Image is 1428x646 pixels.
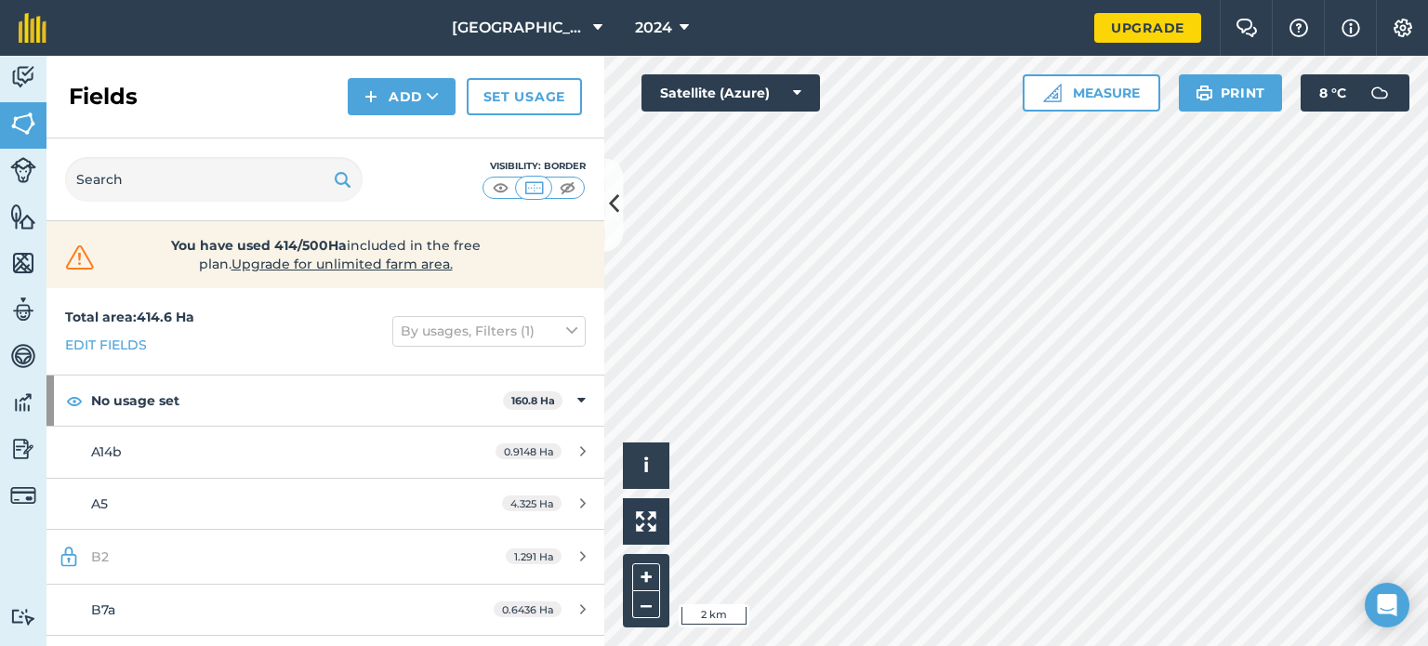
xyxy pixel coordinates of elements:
[1392,19,1414,37] img: A cog icon
[1179,74,1283,112] button: Print
[171,237,347,254] strong: You have used 414/500Ha
[502,495,562,511] span: 4.325 Ha
[46,585,604,635] a: B7a0.6436 Ha
[10,389,36,416] img: svg+xml;base64,PD94bWwgdmVyc2lvbj0iMS4wIiBlbmNvZGluZz0idXRmLTgiPz4KPCEtLSBHZW5lcmF0b3I6IEFkb2JlIE...
[65,309,194,325] strong: Total area : 414.6 Ha
[65,335,147,355] a: Edit fields
[10,157,36,183] img: svg+xml;base64,PD94bWwgdmVyc2lvbj0iMS4wIiBlbmNvZGluZz0idXRmLTgiPz4KPCEtLSBHZW5lcmF0b3I6IEFkb2JlIE...
[334,168,351,191] img: svg+xml;base64,PHN2ZyB4bWxucz0iaHR0cDovL3d3dy53My5vcmcvMjAwMC9zdmciIHdpZHRoPSIxOSIgaGVpZ2h0PSIyNC...
[511,394,555,407] strong: 160.8 Ha
[1196,82,1213,104] img: svg+xml;base64,PHN2ZyB4bWxucz0iaHR0cDovL3d3dy53My5vcmcvMjAwMC9zdmciIHdpZHRoPSIxOSIgaGVpZ2h0PSIyNC...
[46,479,604,529] a: A54.325 Ha
[65,157,363,202] input: Search
[636,511,656,532] img: Four arrows, one pointing top left, one top right, one bottom right and the last bottom left
[623,442,669,489] button: i
[66,389,83,412] img: svg+xml;base64,PHN2ZyB4bWxucz0iaHR0cDovL3d3dy53My5vcmcvMjAwMC9zdmciIHdpZHRoPSIxOCIgaGVpZ2h0PSIyNC...
[348,78,456,115] button: Add
[91,443,122,460] span: A14b
[364,86,377,108] img: svg+xml;base64,PHN2ZyB4bWxucz0iaHR0cDovL3d3dy53My5vcmcvMjAwMC9zdmciIHdpZHRoPSIxNCIgaGVpZ2h0PSIyNC...
[10,435,36,463] img: svg+xml;base64,PD94bWwgdmVyc2lvbj0iMS4wIiBlbmNvZGluZz0idXRmLTgiPz4KPCEtLSBHZW5lcmF0b3I6IEFkb2JlIE...
[91,376,503,426] strong: No usage set
[10,203,36,231] img: svg+xml;base64,PHN2ZyB4bWxucz0iaHR0cDovL3d3dy53My5vcmcvMjAwMC9zdmciIHdpZHRoPSI1NiIgaGVpZ2h0PSI2MC...
[482,159,586,174] div: Visibility: Border
[1288,19,1310,37] img: A question mark icon
[10,482,36,508] img: svg+xml;base64,PD94bWwgdmVyc2lvbj0iMS4wIiBlbmNvZGluZz0idXRmLTgiPz4KPCEtLSBHZW5lcmF0b3I6IEFkb2JlIE...
[91,495,108,512] span: A5
[1043,84,1062,102] img: Ruler icon
[10,296,36,323] img: svg+xml;base64,PD94bWwgdmVyc2lvbj0iMS4wIiBlbmNvZGluZz0idXRmLTgiPz4KPCEtLSBHZW5lcmF0b3I6IEFkb2JlIE...
[496,443,562,459] span: 0.9148 Ha
[19,13,46,43] img: fieldmargin Logo
[61,244,99,271] img: svg+xml;base64,PHN2ZyB4bWxucz0iaHR0cDovL3d3dy53My5vcmcvMjAwMC9zdmciIHdpZHRoPSIzMiIgaGVpZ2h0PSIzMC...
[231,256,453,272] span: Upgrade for unlimited farm area.
[556,178,579,197] img: svg+xml;base64,PHN2ZyB4bWxucz0iaHR0cDovL3d3dy53My5vcmcvMjAwMC9zdmciIHdpZHRoPSI1MCIgaGVpZ2h0PSI0MC...
[91,601,115,618] span: B7a
[127,236,523,273] span: included in the free plan .
[489,178,512,197] img: svg+xml;base64,PHN2ZyB4bWxucz0iaHR0cDovL3d3dy53My5vcmcvMjAwMC9zdmciIHdpZHRoPSI1MCIgaGVpZ2h0PSI0MC...
[1023,74,1160,112] button: Measure
[1365,583,1409,627] div: Open Intercom Messenger
[452,17,586,39] span: [GEOGRAPHIC_DATA] (Pty) Ltd
[506,548,562,564] span: 1.291 Ha
[643,454,649,477] span: i
[91,548,109,565] span: B2
[467,78,582,115] a: Set usage
[1361,74,1398,112] img: svg+xml;base64,PD94bWwgdmVyc2lvbj0iMS4wIiBlbmNvZGluZz0idXRmLTgiPz4KPCEtLSBHZW5lcmF0b3I6IEFkb2JlIE...
[1236,19,1258,37] img: Two speech bubbles overlapping with the left bubble in the forefront
[10,110,36,138] img: svg+xml;base64,PHN2ZyB4bWxucz0iaHR0cDovL3d3dy53My5vcmcvMjAwMC9zdmciIHdpZHRoPSI1NiIgaGVpZ2h0PSI2MC...
[69,82,138,112] h2: Fields
[1094,13,1201,43] a: Upgrade
[46,427,604,477] a: A14b0.9148 Ha
[10,342,36,370] img: svg+xml;base64,PD94bWwgdmVyc2lvbj0iMS4wIiBlbmNvZGluZz0idXRmLTgiPz4KPCEtLSBHZW5lcmF0b3I6IEFkb2JlIE...
[1342,17,1360,39] img: svg+xml;base64,PHN2ZyB4bWxucz0iaHR0cDovL3d3dy53My5vcmcvMjAwMC9zdmciIHdpZHRoPSIxNyIgaGVpZ2h0PSIxNy...
[632,563,660,591] button: +
[46,376,604,426] div: No usage set160.8 Ha
[10,249,36,277] img: svg+xml;base64,PHN2ZyB4bWxucz0iaHR0cDovL3d3dy53My5vcmcvMjAwMC9zdmciIHdpZHRoPSI1NiIgaGVpZ2h0PSI2MC...
[10,608,36,626] img: svg+xml;base64,PD94bWwgdmVyc2lvbj0iMS4wIiBlbmNvZGluZz0idXRmLTgiPz4KPCEtLSBHZW5lcmF0b3I6IEFkb2JlIE...
[392,316,586,346] button: By usages, Filters (1)
[635,17,672,39] span: 2024
[10,63,36,91] img: svg+xml;base64,PD94bWwgdmVyc2lvbj0iMS4wIiBlbmNvZGluZz0idXRmLTgiPz4KPCEtLSBHZW5lcmF0b3I6IEFkb2JlIE...
[61,236,589,273] a: You have used 414/500Haincluded in the free plan.Upgrade for unlimited farm area.
[632,591,660,618] button: –
[46,530,604,584] a: B21.291 Ha
[1319,74,1346,112] span: 8 ° C
[1301,74,1409,112] button: 8 °C
[522,178,546,197] img: svg+xml;base64,PHN2ZyB4bWxucz0iaHR0cDovL3d3dy53My5vcmcvMjAwMC9zdmciIHdpZHRoPSI1MCIgaGVpZ2h0PSI0MC...
[641,74,820,112] button: Satellite (Azure)
[494,601,562,617] span: 0.6436 Ha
